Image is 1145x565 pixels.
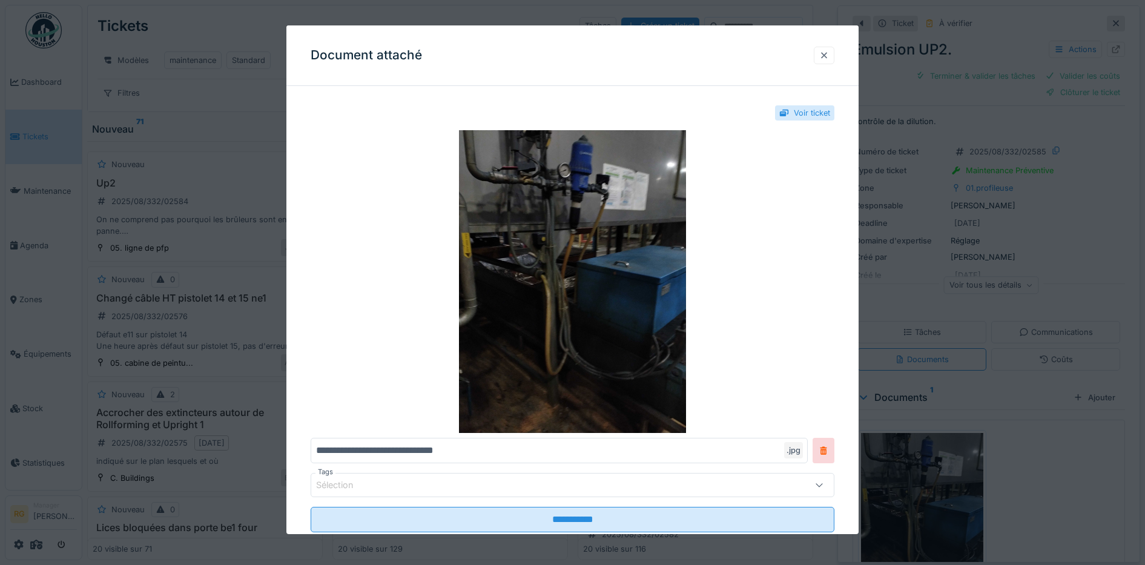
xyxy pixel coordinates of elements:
[784,442,803,458] div: .jpg
[311,48,422,63] h3: Document attaché
[311,130,835,433] img: 20aa934c-e4d8-462a-8c2f-0df176cbb263-17556668787551227678436462453394.jpg
[315,467,335,477] label: Tags
[316,478,371,492] div: Sélection
[794,107,830,119] div: Voir ticket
